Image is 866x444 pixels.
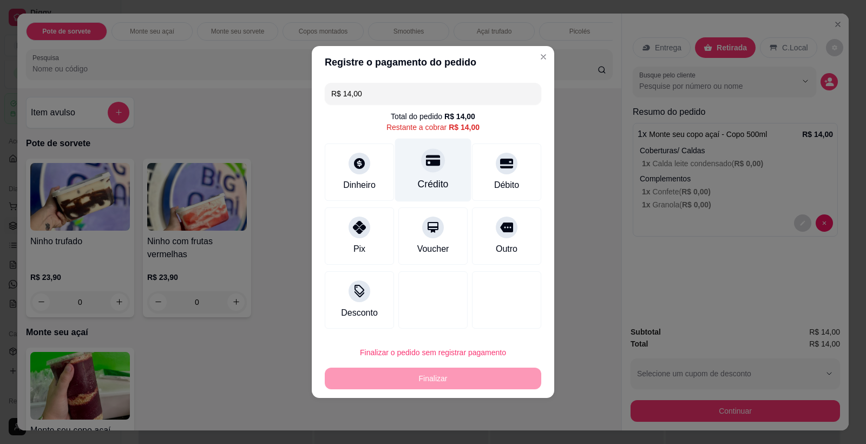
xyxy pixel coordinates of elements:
div: R$ 14,00 [449,122,480,133]
button: Finalizar o pedido sem registrar pagamento [325,342,541,363]
button: Close [535,48,552,66]
header: Registre o pagamento do pedido [312,46,554,79]
div: Outro [496,243,517,256]
div: Total do pedido [391,111,475,122]
div: Crédito [418,177,449,191]
div: R$ 14,00 [444,111,475,122]
div: Débito [494,179,519,192]
div: Voucher [417,243,449,256]
div: Desconto [341,306,378,319]
div: Dinheiro [343,179,376,192]
div: Pix [353,243,365,256]
input: Ex.: hambúrguer de cordeiro [331,83,535,105]
div: Restante a cobrar [386,122,480,133]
